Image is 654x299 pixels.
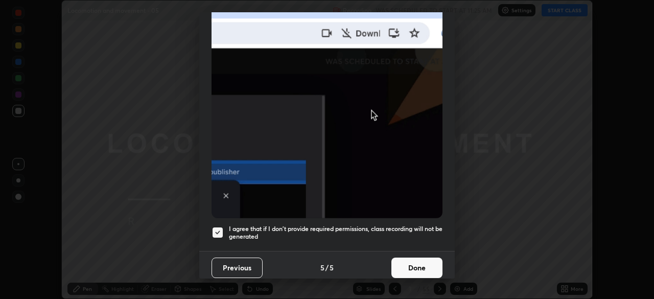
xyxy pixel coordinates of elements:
[330,262,334,273] h4: 5
[320,262,324,273] h4: 5
[325,262,329,273] h4: /
[212,258,263,278] button: Previous
[229,225,442,241] h5: I agree that if I don't provide required permissions, class recording will not be generated
[391,258,442,278] button: Done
